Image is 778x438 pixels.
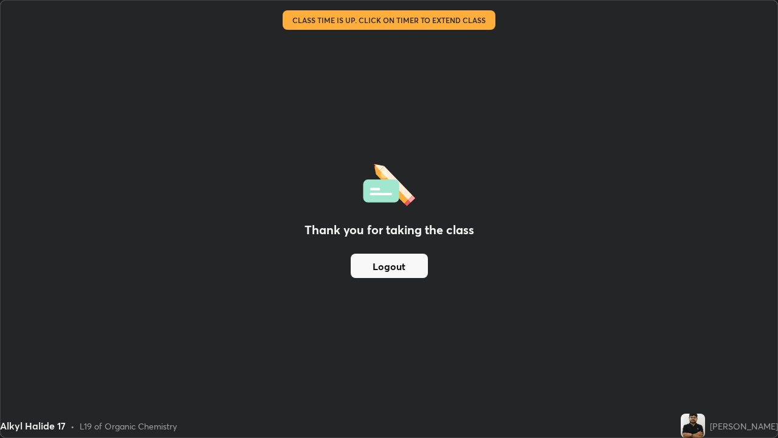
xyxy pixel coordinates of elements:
div: • [71,420,75,433]
img: offlineFeedback.1438e8b3.svg [363,160,415,206]
h2: Thank you for taking the class [305,221,474,239]
button: Logout [351,254,428,278]
div: L19 of Organic Chemistry [80,420,177,433]
img: d32c70f87a0b4f19b114348ebca7561d.jpg [681,414,705,438]
div: [PERSON_NAME] [710,420,778,433]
